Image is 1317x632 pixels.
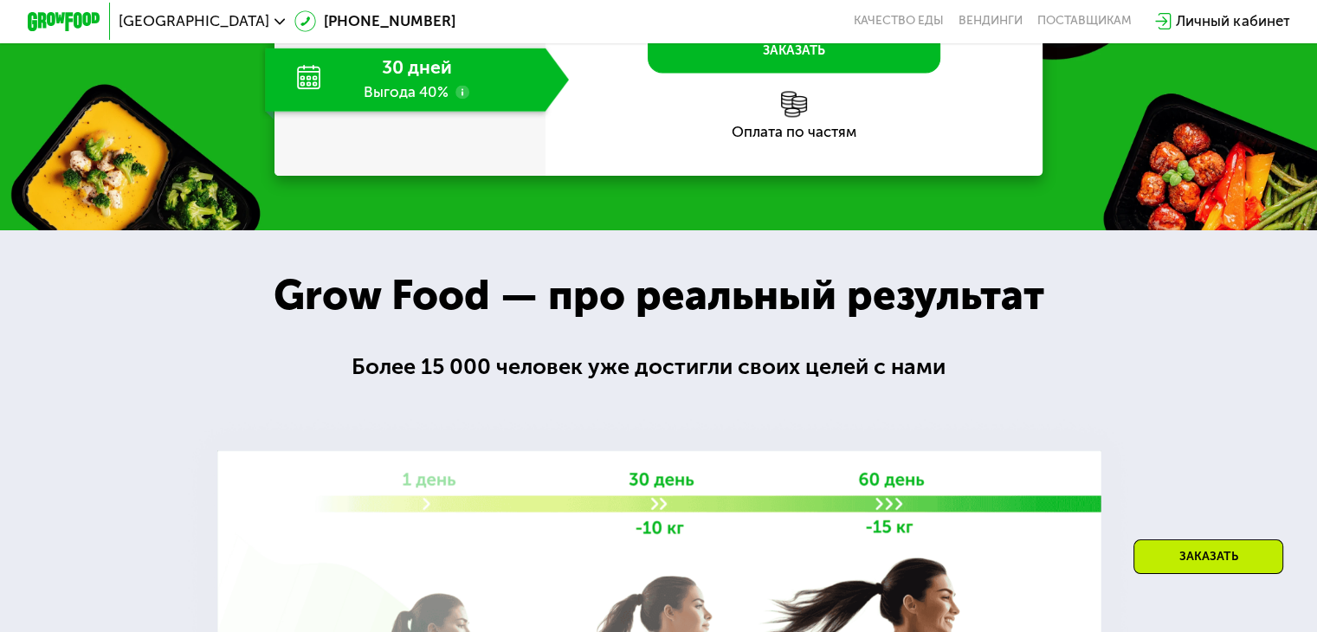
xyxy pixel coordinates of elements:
[294,10,455,32] a: [PHONE_NUMBER]
[546,125,1043,139] div: Оплата по частям
[1037,14,1132,29] div: поставщикам
[1133,539,1283,574] div: Заказать
[648,29,940,74] button: Заказать
[781,91,807,117] img: l6xcnZfty9opOoJh.png
[854,14,944,29] a: Качество еды
[352,350,966,384] div: Более 15 000 человек уже достигли своих целей с нами
[1176,10,1289,32] div: Личный кабинет
[959,14,1023,29] a: Вендинги
[243,264,1074,326] div: Grow Food — про реальный результат
[119,14,269,29] span: [GEOGRAPHIC_DATA]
